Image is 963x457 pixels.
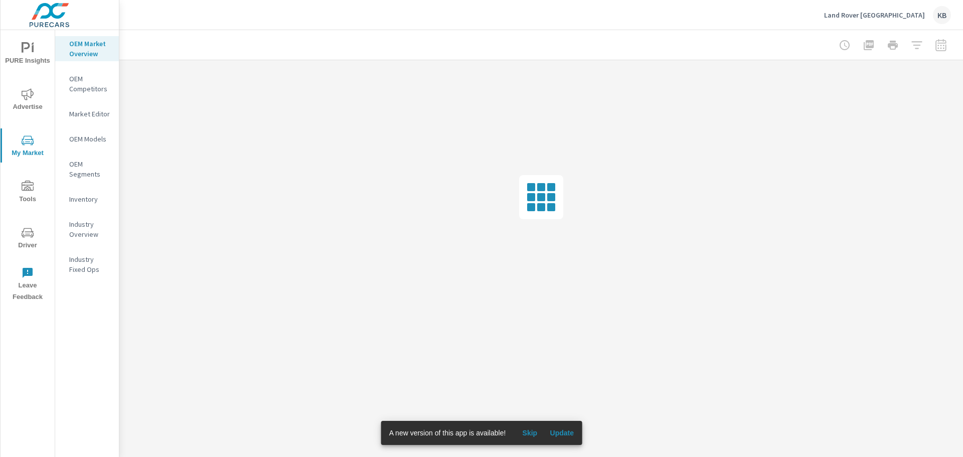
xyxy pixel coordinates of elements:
[55,192,119,207] div: Inventory
[933,6,951,24] div: KB
[55,71,119,96] div: OEM Competitors
[55,36,119,61] div: OEM Market Overview
[4,227,52,251] span: Driver
[824,11,925,20] p: Land Rover [GEOGRAPHIC_DATA]
[69,74,111,94] p: OEM Competitors
[4,267,52,303] span: Leave Feedback
[389,429,506,437] span: A new version of this app is available!
[69,109,111,119] p: Market Editor
[69,254,111,274] p: Industry Fixed Ops
[69,159,111,179] p: OEM Segments
[55,252,119,277] div: Industry Fixed Ops
[1,30,55,307] div: nav menu
[55,157,119,182] div: OEM Segments
[4,42,52,67] span: PURE Insights
[518,428,542,437] span: Skip
[55,106,119,121] div: Market Editor
[4,181,52,205] span: Tools
[55,131,119,146] div: OEM Models
[69,219,111,239] p: Industry Overview
[4,134,52,159] span: My Market
[69,134,111,144] p: OEM Models
[550,428,574,437] span: Update
[69,39,111,59] p: OEM Market Overview
[4,88,52,113] span: Advertise
[514,425,546,441] button: Skip
[546,425,578,441] button: Update
[55,217,119,242] div: Industry Overview
[69,194,111,204] p: Inventory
